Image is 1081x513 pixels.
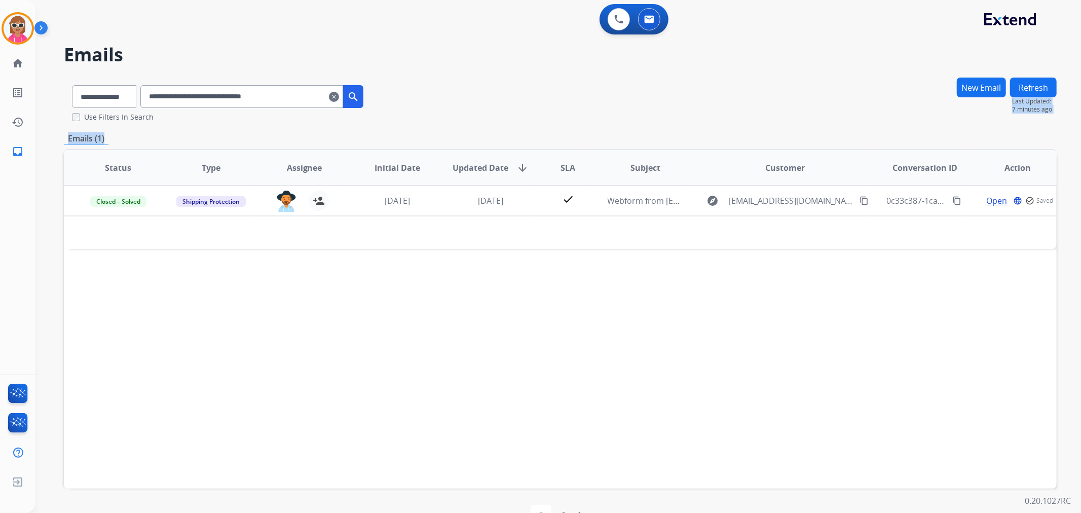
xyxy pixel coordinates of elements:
mat-icon: clear [329,91,339,103]
span: Shipping Protection [176,196,246,207]
mat-icon: check_circle_outline [1025,196,1034,205]
span: Conversation ID [892,162,957,174]
span: Status [105,162,131,174]
mat-icon: content_copy [860,196,869,205]
mat-icon: content_copy [952,196,961,205]
button: Refresh [1010,78,1057,97]
span: Type [202,162,220,174]
mat-icon: home [12,57,24,69]
span: SLA [561,162,575,174]
mat-icon: check [562,193,574,205]
button: New Email [957,78,1006,97]
span: [EMAIL_ADDRESS][DOMAIN_NAME] [729,195,853,207]
p: 0.20.1027RC [1025,495,1071,507]
img: agent-avatar [276,191,296,212]
span: Subject [630,162,660,174]
span: Customer [765,162,805,174]
label: Use Filters In Search [84,112,154,122]
img: avatar [4,14,32,43]
h2: Emails [64,45,1057,65]
mat-icon: person_add [313,195,325,207]
mat-icon: arrow_downward [516,162,529,174]
span: Updated Date [453,162,508,174]
mat-icon: list_alt [12,87,24,99]
span: Last Updated: [1012,97,1057,105]
span: 0c33c387-1ca3-4074-b82b-2d2d4aef557d [887,195,1042,206]
span: Open [987,195,1008,207]
mat-icon: search [347,91,359,103]
mat-icon: inbox [12,145,24,158]
th: Action [963,150,1057,186]
span: [DATE] [478,195,503,206]
mat-icon: history [12,116,24,128]
span: Initial Date [375,162,420,174]
span: Assignee [287,162,322,174]
span: [DATE] [385,195,410,206]
mat-icon: language [1013,196,1022,205]
span: Webform from [EMAIL_ADDRESS][DOMAIN_NAME] on [DATE] [608,195,837,206]
span: 7 minutes ago [1012,105,1057,114]
mat-icon: explore [706,195,719,207]
p: Emails (1) [64,132,108,145]
span: Closed – Solved [90,196,146,207]
span: Saved [1037,197,1054,205]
